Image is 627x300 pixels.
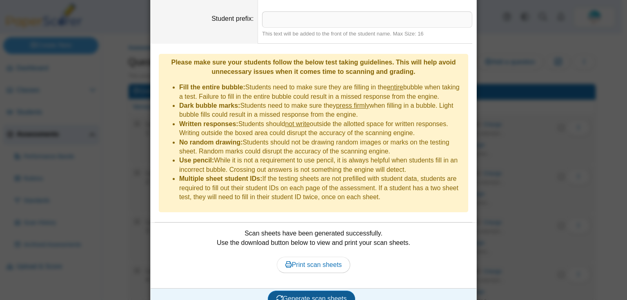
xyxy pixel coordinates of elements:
b: Dark bubble marks: [179,102,240,109]
div: Scan sheets have been generated successfully. Use the download button below to view and print you... [155,229,472,282]
u: not write [285,120,309,127]
li: If the testing sheets are not prefilled with student data, students are required to fill out thei... [179,174,464,202]
b: Written responses: [179,120,238,127]
b: Multiple sheet student IDs: [179,175,262,182]
b: Fill the entire bubble: [179,84,245,91]
li: Students should outside the allotted space for written responses. Writing outside the boxed area ... [179,120,464,138]
u: press firmly [336,102,369,109]
span: Print scan sheets [285,261,342,268]
li: Students need to make sure they are filling in the bubble when taking a test. Failure to fill in ... [179,83,464,101]
li: Students need to make sure they when filling in a bubble. Light bubble fills could result in a mi... [179,101,464,120]
div: This text will be added to the front of the student name. Max Size: 16 [262,30,472,38]
label: Student prefix [211,15,253,22]
b: Please make sure your students follow the below test taking guidelines. This will help avoid unne... [171,59,456,75]
b: No random drawing: [179,139,243,146]
b: Use pencil: [179,157,214,164]
li: While it is not a requirement to use pencil, it is always helpful when students fill in an incorr... [179,156,464,174]
a: Print scan sheets [277,257,351,273]
li: Students should not be drawing random images or marks on the testing sheet. Random marks could di... [179,138,464,156]
u: entire [387,84,403,91]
